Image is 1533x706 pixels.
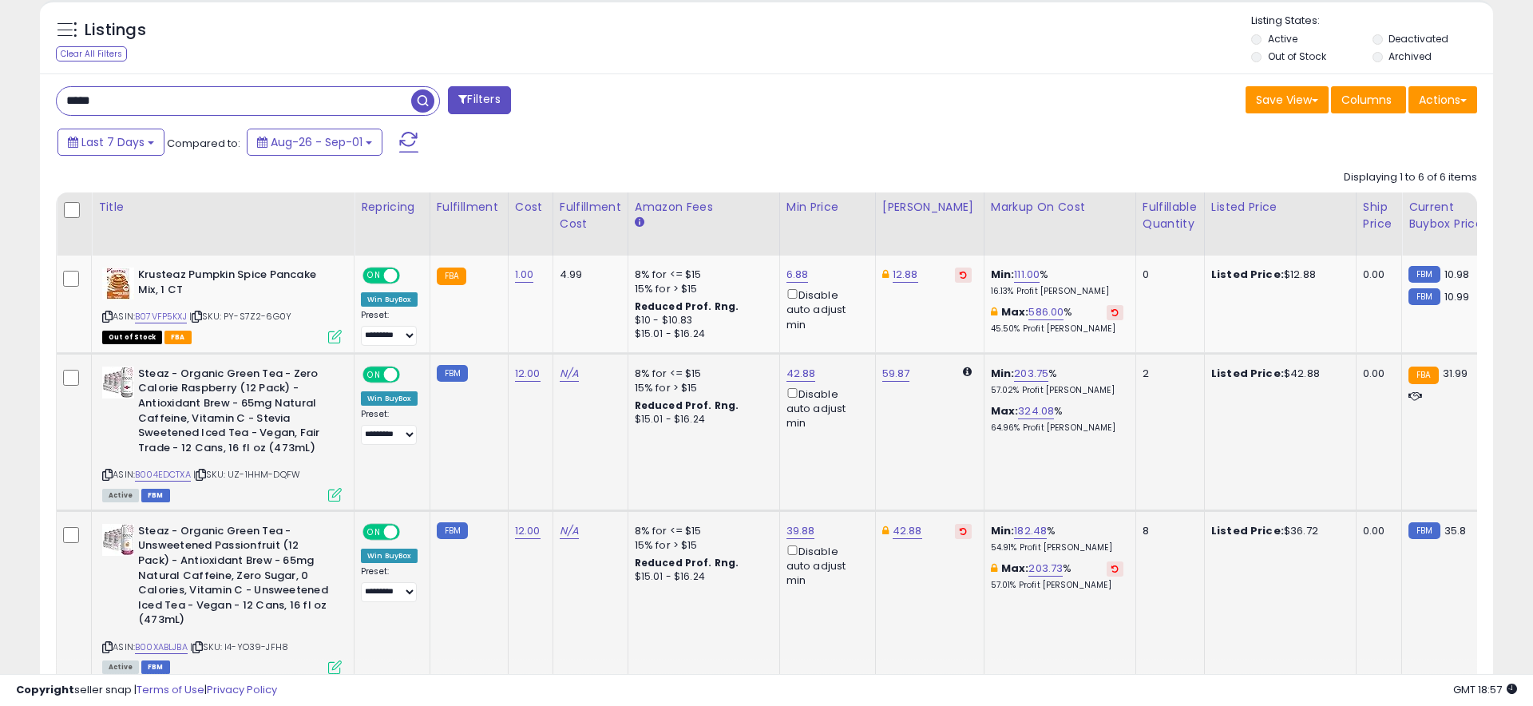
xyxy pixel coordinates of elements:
[1111,565,1119,573] i: Revert to store-level Max Markup
[1211,268,1344,282] div: $12.88
[138,268,332,301] b: Krusteaz Pumpkin Spice Pancake Mix, 1 CT
[135,641,188,654] a: B00XABLJBA
[991,268,1123,297] div: %
[635,538,767,553] div: 15% for > $15
[1444,267,1470,282] span: 10.98
[1001,304,1029,319] b: Max:
[102,367,134,399] img: 51yLLvaIx1L._SL40_.jpg
[515,523,541,539] a: 12.00
[991,366,1015,381] b: Min:
[635,282,767,296] div: 15% for > $15
[882,526,889,536] i: This overrides the store level Dynamic Max Price for this listing
[167,136,240,151] span: Compared to:
[57,129,164,156] button: Last 7 Days
[138,524,332,632] b: Steaz - Organic Green Tea - Unsweetened Passionfruit (12 Pack) - Antioxidant Brew - 65mg Natural ...
[1363,268,1389,282] div: 0.00
[991,267,1015,282] b: Min:
[98,199,347,216] div: Title
[135,468,191,482] a: B004EDCTXA
[1331,86,1406,113] button: Columns
[189,310,291,323] span: | SKU: PY-S7Z2-6G0Y
[1143,367,1192,381] div: 2
[1014,523,1047,539] a: 182.48
[1143,199,1198,232] div: Fulfillable Quantity
[991,286,1123,297] p: 16.13% Profit [PERSON_NAME]
[16,682,74,697] strong: Copyright
[138,367,332,459] b: Steaz - Organic Green Tea - Zero Calorie Raspberry (12 Pack) - Antioxidant Brew - 65mg Natural Ca...
[1408,266,1440,283] small: FBM
[1408,367,1438,384] small: FBA
[1251,14,1492,29] p: Listing States:
[81,134,145,150] span: Last 7 Days
[560,199,621,232] div: Fulfillment Cost
[1443,366,1468,381] span: 31.99
[515,199,546,216] div: Cost
[361,391,418,406] div: Win BuyBox
[1028,304,1064,320] a: 586.00
[991,580,1123,591] p: 57.01% Profit [PERSON_NAME]
[141,489,170,502] span: FBM
[991,385,1123,396] p: 57.02% Profit [PERSON_NAME]
[102,331,162,344] span: All listings that are currently out of stock and unavailable for purchase on Amazon
[1363,367,1389,381] div: 0.00
[893,523,922,539] a: 42.88
[1344,170,1477,185] div: Displaying 1 to 6 of 6 items
[635,413,767,426] div: $15.01 - $16.24
[786,199,869,216] div: Min Price
[1211,199,1349,216] div: Listed Price
[786,267,809,283] a: 6.88
[1408,199,1491,232] div: Current Buybox Price
[882,366,910,382] a: 59.87
[448,86,510,114] button: Filters
[137,682,204,697] a: Terms of Use
[1018,403,1054,419] a: 324.08
[437,522,468,539] small: FBM
[361,566,418,602] div: Preset:
[271,134,362,150] span: Aug-26 - Sep-01
[190,641,288,653] span: | SKU: I4-YO39-JFH8
[1341,92,1392,108] span: Columns
[635,314,767,327] div: $10 - $10.83
[991,524,1123,553] div: %
[398,269,423,283] span: OFF
[635,327,767,341] div: $15.01 - $16.24
[1268,50,1326,63] label: Out of Stock
[247,129,382,156] button: Aug-26 - Sep-01
[635,299,739,313] b: Reduced Prof. Rng.
[102,489,139,502] span: All listings currently available for purchase on Amazon
[515,267,534,283] a: 1.00
[991,199,1129,216] div: Markup on Cost
[398,526,423,539] span: OFF
[960,527,967,535] i: Revert to store-level Dynamic Max Price
[991,323,1123,335] p: 45.50% Profit [PERSON_NAME]
[1363,524,1389,538] div: 0.00
[1246,86,1329,113] button: Save View
[635,570,767,584] div: $15.01 - $16.24
[135,310,187,323] a: B07VFP5KXJ
[635,381,767,395] div: 15% for > $15
[437,365,468,382] small: FBM
[102,367,342,500] div: ASIN:
[1211,366,1284,381] b: Listed Price:
[56,46,127,61] div: Clear All Filters
[1028,561,1063,577] a: 203.73
[102,268,134,299] img: 51Hf9UUINiL._SL40_.jpg
[560,523,579,539] a: N/A
[1444,289,1470,304] span: 10.99
[1143,524,1192,538] div: 8
[361,292,418,307] div: Win BuyBox
[207,682,277,697] a: Privacy Policy
[1408,522,1440,539] small: FBM
[102,524,134,556] img: 51WMGTiu36L._SL40_.jpg
[991,404,1123,434] div: %
[437,268,466,285] small: FBA
[560,366,579,382] a: N/A
[635,556,739,569] b: Reduced Prof. Rng.
[635,199,773,216] div: Amazon Fees
[361,409,418,445] div: Preset:
[786,385,863,431] div: Disable auto adjust min
[361,199,423,216] div: Repricing
[364,526,384,539] span: ON
[102,268,342,342] div: ASIN:
[786,542,863,589] div: Disable auto adjust min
